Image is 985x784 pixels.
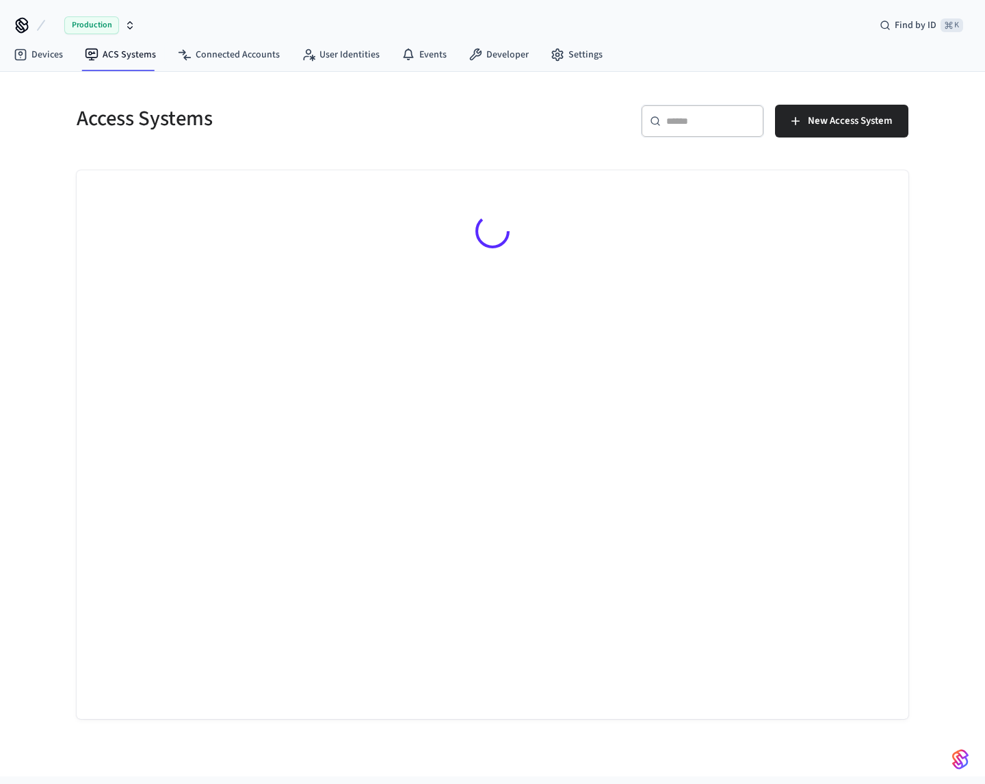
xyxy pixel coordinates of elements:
[77,105,484,133] h5: Access Systems
[391,42,458,67] a: Events
[808,112,892,130] span: New Access System
[952,748,969,770] img: SeamLogoGradient.69752ec5.svg
[167,42,291,67] a: Connected Accounts
[3,42,74,67] a: Devices
[74,42,167,67] a: ACS Systems
[458,42,540,67] a: Developer
[869,13,974,38] div: Find by ID⌘ K
[895,18,936,32] span: Find by ID
[941,18,963,32] span: ⌘ K
[775,105,908,138] button: New Access System
[64,16,119,34] span: Production
[540,42,614,67] a: Settings
[291,42,391,67] a: User Identities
